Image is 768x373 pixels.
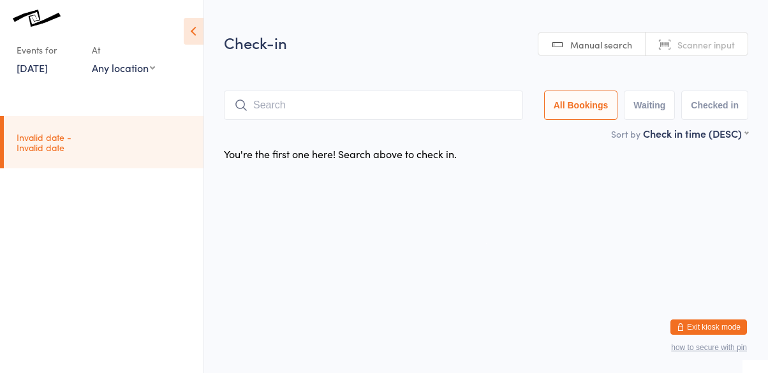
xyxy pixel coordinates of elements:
[570,38,632,51] span: Manual search
[544,91,618,120] button: All Bookings
[92,61,155,75] div: Any location
[224,91,523,120] input: Search
[4,116,203,168] a: Invalid date -Invalid date
[624,91,675,120] button: Waiting
[17,61,48,75] a: [DATE]
[13,10,61,27] img: Knots Jiu-Jitsu
[671,343,747,352] button: how to secure with pin
[92,40,155,61] div: At
[670,319,747,335] button: Exit kiosk mode
[611,128,640,140] label: Sort by
[224,32,748,53] h2: Check-in
[224,147,457,161] div: You're the first one here! Search above to check in.
[677,38,735,51] span: Scanner input
[17,40,79,61] div: Events for
[643,126,748,140] div: Check in time (DESC)
[17,132,71,152] time: Invalid date - Invalid date
[681,91,748,120] button: Checked in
